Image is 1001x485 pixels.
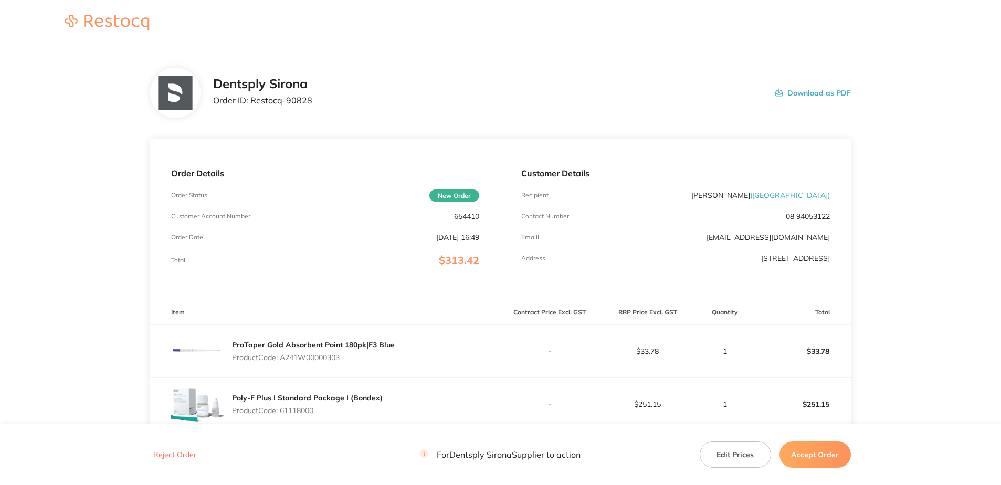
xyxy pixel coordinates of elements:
[500,300,598,325] th: Contract Price Excl. GST
[761,254,830,262] p: [STREET_ADDRESS]
[454,212,479,220] p: 654410
[501,400,598,408] p: -
[420,450,581,460] p: For Dentsply Sirona Supplier to action
[753,339,850,364] p: $33.78
[599,400,696,408] p: $251.15
[213,77,312,91] h2: Dentsply Sirona
[501,347,598,355] p: -
[171,192,207,199] p: Order Status
[171,378,224,430] img: OW5rcXMxYg
[436,233,479,241] p: [DATE] 16:49
[598,300,697,325] th: RRP Price Excl. GST
[171,213,250,220] p: Customer Account Number
[55,15,160,32] a: Restocq logo
[697,300,753,325] th: Quantity
[521,234,539,241] p: Emaill
[171,325,224,377] img: MzZsNWludg
[171,257,185,264] p: Total
[521,255,545,262] p: Address
[150,450,199,460] button: Reject Order
[232,353,395,362] p: Product Code: A241W00000303
[429,189,479,202] span: New Order
[707,233,830,242] a: [EMAIL_ADDRESS][DOMAIN_NAME]
[232,340,395,350] a: ProTaper Gold Absorbent Point 180pk|F3 Blue
[232,393,383,403] a: Poly-F Plus I Standard Package I (Bondex)
[697,347,752,355] p: 1
[213,96,312,105] p: Order ID: Restocq- 90828
[439,254,479,267] span: $313.42
[150,300,500,325] th: Item
[521,192,549,199] p: Recipient
[55,15,160,30] img: Restocq logo
[171,168,479,178] p: Order Details
[232,406,383,415] p: Product Code: 61118000
[786,212,830,220] p: 08 94053122
[158,76,192,110] img: NTllNzd2NQ
[753,300,851,325] th: Total
[775,77,851,109] button: Download as PDF
[599,347,696,355] p: $33.78
[697,400,752,408] p: 1
[753,392,850,417] p: $251.15
[521,213,569,220] p: Contact Number
[691,191,830,199] p: [PERSON_NAME]
[779,441,851,468] button: Accept Order
[750,191,830,200] span: ( [GEOGRAPHIC_DATA] )
[521,168,829,178] p: Customer Details
[171,234,203,241] p: Order Date
[700,441,771,468] button: Edit Prices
